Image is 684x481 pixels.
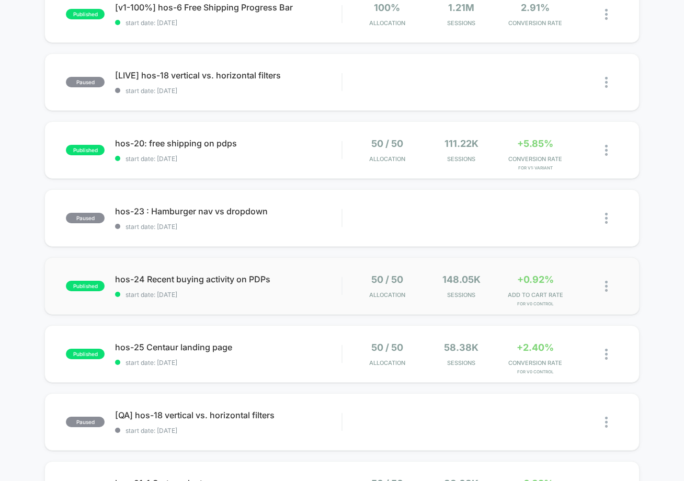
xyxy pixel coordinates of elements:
[115,206,341,216] span: hos-23 : Hamburger nav vs dropdown
[501,19,570,27] span: CONVERSION RATE
[115,359,341,367] span: start date: [DATE]
[444,138,478,149] span: 111.22k
[605,213,608,224] img: close
[501,301,570,306] span: for v0 control
[115,2,341,13] span: [v1-100%] hos-6 Free Shipping Progress Bar
[66,9,105,19] span: published
[501,155,570,163] span: CONVERSION RATE
[115,19,341,27] span: start date: [DATE]
[427,291,496,299] span: Sessions
[371,342,403,353] span: 50 / 50
[369,291,405,299] span: Allocation
[517,342,554,353] span: +2.40%
[371,274,403,285] span: 50 / 50
[605,417,608,428] img: close
[66,281,105,291] span: published
[501,359,570,367] span: CONVERSION RATE
[115,223,341,231] span: start date: [DATE]
[115,70,341,81] span: [LIVE] hos-18 vertical vs. horizontal filters
[369,155,405,163] span: Allocation
[605,349,608,360] img: close
[66,349,105,359] span: published
[442,274,481,285] span: 148.05k
[501,291,570,299] span: ADD TO CART RATE
[369,19,405,27] span: Allocation
[427,359,496,367] span: Sessions
[66,213,105,223] span: paused
[115,138,341,148] span: hos-20: free shipping on pdps
[374,2,400,13] span: 100%
[517,274,554,285] span: +0.92%
[115,291,341,299] span: start date: [DATE]
[115,342,341,352] span: hos-25 Centaur landing page
[605,9,608,20] img: close
[371,138,403,149] span: 50 / 50
[605,145,608,156] img: close
[605,77,608,88] img: close
[444,342,478,353] span: 58.38k
[115,155,341,163] span: start date: [DATE]
[448,2,474,13] span: 1.21M
[115,427,341,434] span: start date: [DATE]
[115,274,341,284] span: hos-24 Recent buying activity on PDPs
[66,77,105,87] span: paused
[501,369,570,374] span: for v0 control
[427,155,496,163] span: Sessions
[521,2,550,13] span: 2.91%
[66,145,105,155] span: published
[517,138,553,149] span: +5.85%
[115,87,341,95] span: start date: [DATE]
[115,410,341,420] span: [QA] hos-18 vertical vs. horizontal filters
[66,417,105,427] span: paused
[605,281,608,292] img: close
[427,19,496,27] span: Sessions
[501,165,570,170] span: for v1: variant
[369,359,405,367] span: Allocation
